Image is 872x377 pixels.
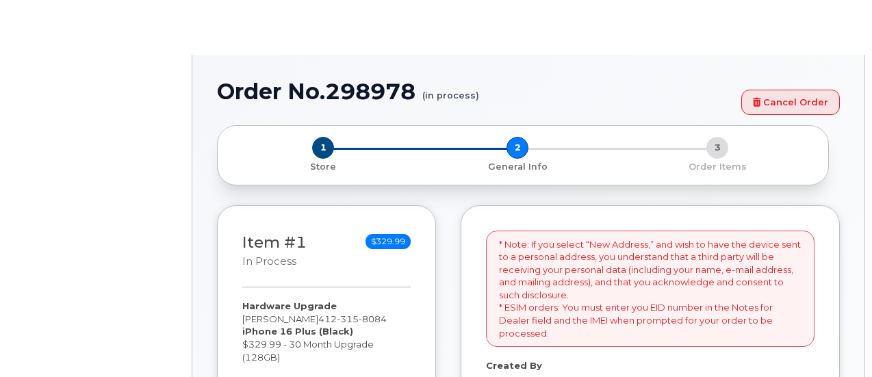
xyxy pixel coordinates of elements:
[234,161,412,173] p: Store
[242,234,307,269] h3: Item #1
[366,234,411,249] span: $329.99
[486,359,542,372] label: Created By
[359,313,387,324] span: 8084
[229,159,418,173] a: 1 Store
[242,300,337,311] strong: Hardware Upgrade
[499,238,802,340] p: * Note: If you select “New Address,” and wish to have the device sent to a personal address, you ...
[312,137,334,159] span: 1
[318,313,387,324] span: 412
[242,255,296,268] small: in process
[337,313,359,324] span: 315
[217,79,734,103] h1: Order No.298978
[242,326,353,337] strong: iPhone 16 Plus (Black)
[741,90,840,115] a: Cancel Order
[422,79,479,101] small: (in process)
